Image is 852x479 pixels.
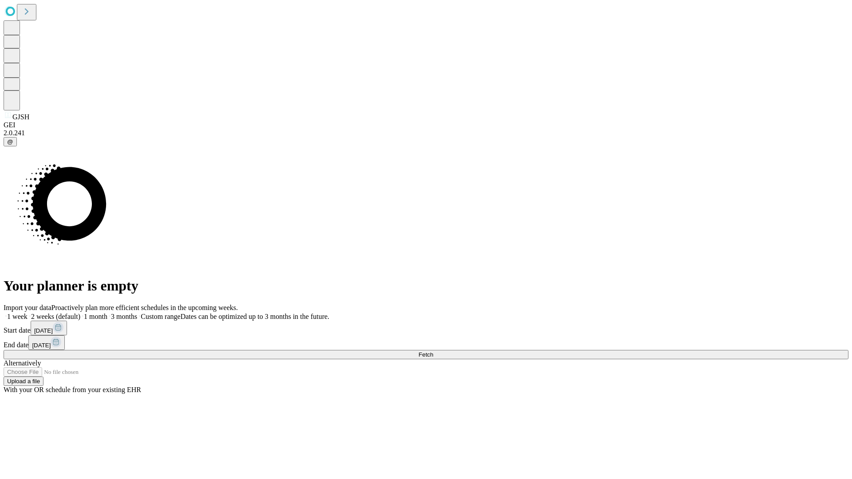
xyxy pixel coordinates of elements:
span: [DATE] [32,342,51,349]
span: Alternatively [4,359,41,367]
span: Fetch [418,351,433,358]
div: GEI [4,121,848,129]
div: End date [4,335,848,350]
span: 1 month [84,313,107,320]
span: 3 months [111,313,137,320]
div: 2.0.241 [4,129,848,137]
button: [DATE] [31,321,67,335]
h1: Your planner is empty [4,278,848,294]
button: Fetch [4,350,848,359]
div: Start date [4,321,848,335]
span: GJSH [12,113,29,121]
span: Import your data [4,304,51,311]
span: With your OR schedule from your existing EHR [4,386,141,393]
button: @ [4,137,17,146]
span: Dates can be optimized up to 3 months in the future. [181,313,329,320]
button: Upload a file [4,377,43,386]
span: 2 weeks (default) [31,313,80,320]
span: 1 week [7,313,28,320]
span: Proactively plan more efficient schedules in the upcoming weeks. [51,304,238,311]
span: Custom range [141,313,180,320]
span: @ [7,138,13,145]
span: [DATE] [34,327,53,334]
button: [DATE] [28,335,65,350]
